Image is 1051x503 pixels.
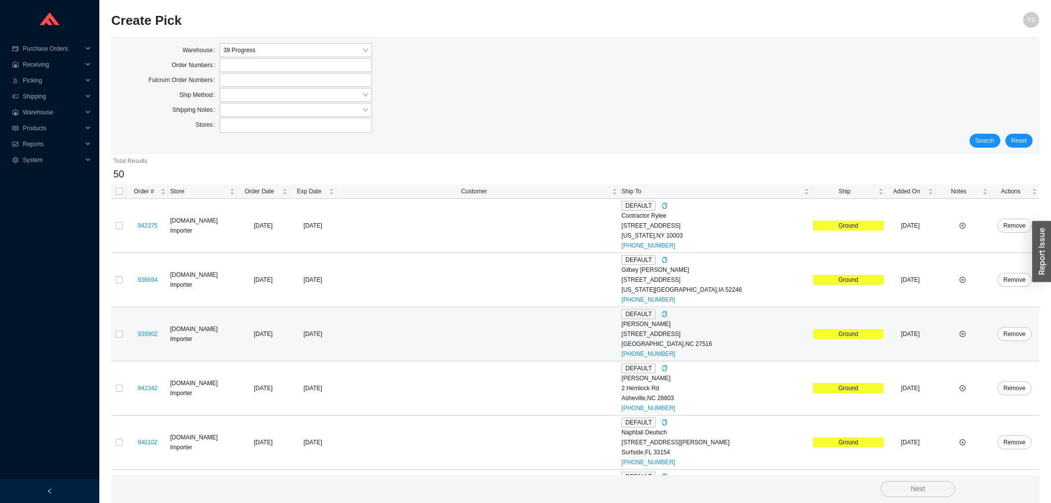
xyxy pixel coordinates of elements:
[170,186,227,196] span: Store
[886,253,935,307] td: [DATE]
[292,329,334,339] div: [DATE]
[960,385,966,391] span: plus-circle
[997,273,1032,287] button: Remove
[1003,383,1026,393] span: Remove
[111,12,807,29] h2: Create Pick
[23,57,82,73] span: Receiving
[172,103,220,117] label: Shipping Notes
[292,186,327,196] span: Exp Date
[170,378,234,398] div: [DOMAIN_NAME] Importer
[1003,275,1026,285] span: Remove
[224,44,368,57] span: 39 Progress
[1027,12,1035,28] span: YS
[886,184,935,199] th: Added On sortable
[149,73,220,87] label: Fulcrum Order Numbers
[12,125,19,131] span: read
[621,418,656,427] span: DEFAULT
[237,199,290,253] td: [DATE]
[621,472,656,482] span: DEFAULT
[12,141,19,147] span: fund
[621,285,809,295] div: [US_STATE][GEOGRAPHIC_DATA] , IA 52246
[992,186,1030,196] span: Actions
[170,216,234,236] div: [DOMAIN_NAME] Importer
[621,211,809,221] div: Contractor Rylee
[290,184,336,199] th: Exp Date sortable
[621,373,809,383] div: [PERSON_NAME]
[621,242,675,249] a: [PHONE_NUMBER]
[813,221,884,231] div: Ground
[23,41,82,57] span: Purchase Orders
[237,361,290,416] td: [DATE]
[182,43,219,57] label: Warehouse
[23,88,82,104] span: Shipping
[619,184,811,199] th: Ship To sortable
[662,418,668,427] div: Copy
[662,309,668,319] div: Copy
[813,275,884,285] div: Ground
[23,136,82,152] span: Reports
[662,257,668,263] span: copy
[23,73,82,88] span: Picking
[621,265,809,275] div: Gilbey [PERSON_NAME]
[621,339,809,349] div: [GEOGRAPHIC_DATA] , NC 27516
[662,311,668,317] span: copy
[237,184,290,199] th: Order Date sortable
[621,329,809,339] div: [STREET_ADDRESS]
[292,437,334,447] div: [DATE]
[813,383,884,393] div: Ground
[336,184,620,199] th: Customer sortable
[138,222,157,229] a: 942375
[239,186,281,196] span: Order Date
[621,350,675,357] a: [PHONE_NUMBER]
[168,184,236,199] th: Store sortable
[621,383,809,393] div: 2 Hemlock Rd
[997,219,1032,233] button: Remove
[662,255,668,265] div: Copy
[662,419,668,425] span: copy
[113,156,1037,166] div: Total Results
[935,184,990,199] th: Notes sortable
[997,327,1032,341] button: Remove
[621,186,802,196] span: Ship To
[886,199,935,253] td: [DATE]
[172,58,220,72] label: Order Numbers
[47,488,53,494] span: left
[886,361,935,416] td: [DATE]
[1003,329,1026,339] span: Remove
[997,435,1032,449] button: Remove
[237,416,290,470] td: [DATE]
[662,472,668,482] div: Copy
[886,416,935,470] td: [DATE]
[621,447,809,457] div: Surfside , FL 33154
[292,221,334,231] div: [DATE]
[888,186,926,196] span: Added On
[621,296,675,303] a: [PHONE_NUMBER]
[990,184,1039,199] th: Actions sortable
[237,307,290,361] td: [DATE]
[23,104,82,120] span: Warehouse
[1011,136,1027,146] span: Reset
[23,120,82,136] span: Products
[811,184,886,199] th: Ship sortable
[170,270,234,290] div: [DOMAIN_NAME] Importer
[1003,221,1026,231] span: Remove
[621,309,656,319] span: DEFAULT
[129,186,158,196] span: Order #
[813,186,876,196] span: Ship
[179,88,220,102] label: Ship Method
[621,363,656,373] span: DEFAULT
[23,152,82,168] span: System
[813,437,884,447] div: Ground
[621,459,675,466] a: [PHONE_NUMBER]
[621,275,809,285] div: [STREET_ADDRESS]
[937,186,980,196] span: Notes
[12,46,19,52] span: credit-card
[960,223,966,229] span: plus-circle
[12,157,19,163] span: setting
[292,383,334,393] div: [DATE]
[170,432,234,452] div: [DOMAIN_NAME] Importer
[196,118,220,132] label: Stores
[621,201,656,211] span: DEFAULT
[662,365,668,371] span: copy
[621,221,809,231] div: [STREET_ADDRESS]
